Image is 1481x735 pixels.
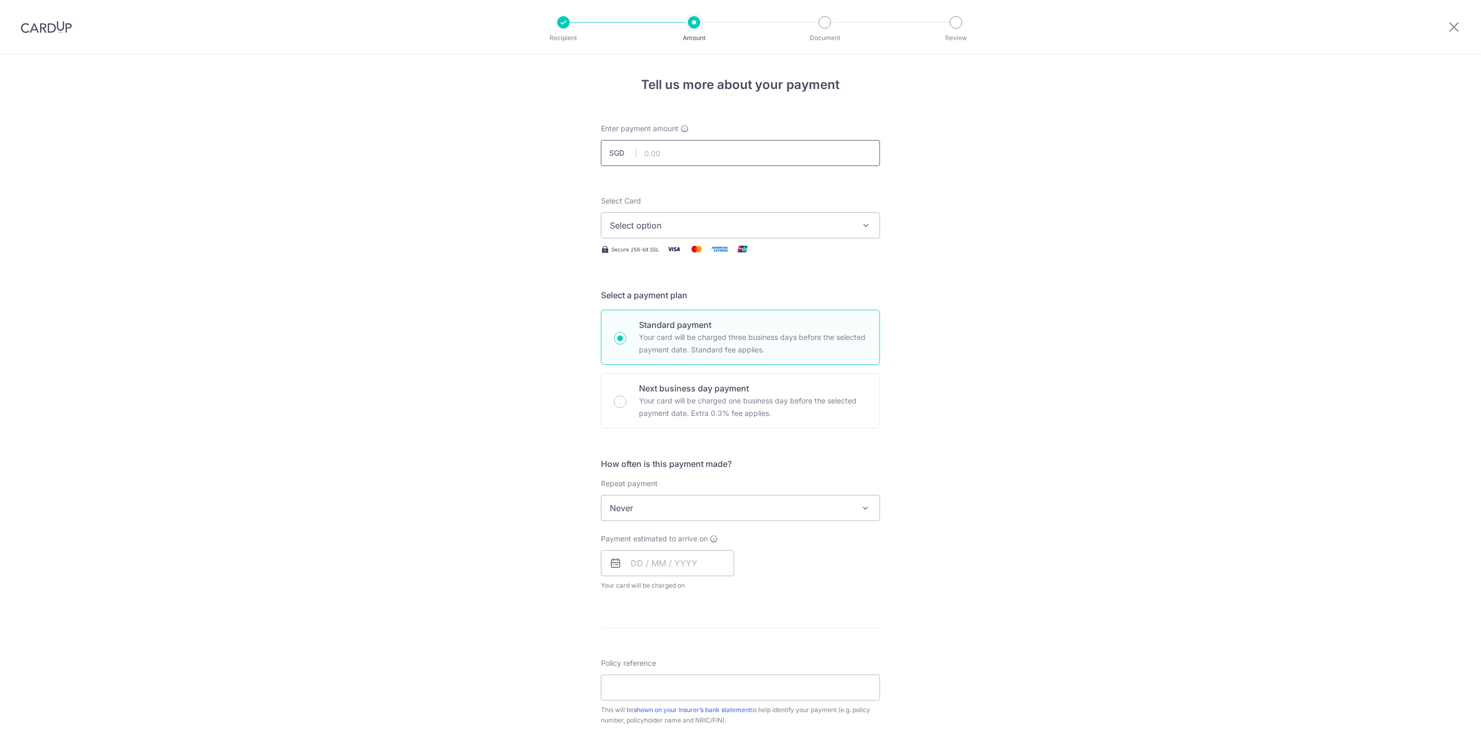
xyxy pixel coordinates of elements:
img: Union Pay [732,243,753,256]
img: Visa [663,243,684,256]
p: Document [786,33,863,43]
p: Standard payment [639,319,867,331]
span: SGD [609,148,636,158]
img: Mastercard [686,243,707,256]
p: Your card will be charged one business day before the selected payment date. Extra 0.3% fee applies. [639,395,867,420]
span: Select option [610,219,852,232]
div: This will be to help identify your payment (e.g. policy number, policyholder name and NRIC/FIN). [601,705,880,726]
p: Your card will be charged three business days before the selected payment date. Standard fee appl... [639,331,867,356]
span: Payment estimated to arrive on [601,534,708,544]
p: Amount [656,33,733,43]
h5: Select a payment plan [601,289,880,301]
span: Secure 256-bit SSL [611,245,659,254]
span: Your card will be charged on [601,580,734,591]
h4: Tell us more about your payment [601,75,880,94]
input: 0.00 [601,140,880,166]
img: CardUp [21,21,72,33]
span: Never [601,496,880,521]
img: American Express [709,243,730,256]
p: Next business day payment [639,382,867,395]
span: Never [601,495,880,521]
p: Recipient [525,33,602,43]
input: DD / MM / YYYY [601,550,734,576]
p: Review [918,33,995,43]
button: Select option [601,212,880,238]
span: translation missing: en.payables.payment_networks.credit_card.summary.labels.select_card [601,196,641,205]
a: shown on your insurer’s bank statement [634,706,751,714]
span: Help [92,7,114,17]
label: Policy reference [601,658,656,668]
span: Enter payment amount [601,123,679,134]
label: Repeat payment [601,478,658,489]
h5: How often is this payment made? [601,458,880,470]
